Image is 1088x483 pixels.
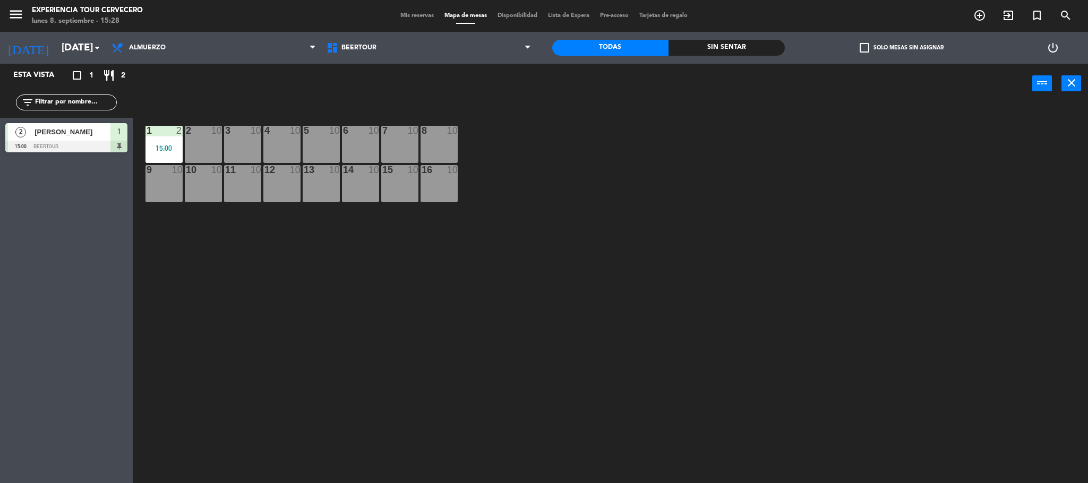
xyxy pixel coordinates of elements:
div: Experiencia Tour Cervecero [32,5,143,16]
div: 3 [225,126,226,135]
div: 10 [211,165,222,175]
div: Todas [552,40,669,56]
div: 10 [290,126,301,135]
div: 10 [408,165,418,175]
span: Almuerzo [129,44,166,51]
div: 10 [211,126,222,135]
span: 2 [15,127,26,137]
div: 4 [264,126,265,135]
div: lunes 8. septiembre - 15:28 [32,16,143,27]
i: restaurant [102,69,115,82]
div: Esta vista [5,69,76,82]
button: menu [8,6,24,26]
div: 10 [369,126,379,135]
div: 10 [329,165,340,175]
div: 10 [329,126,340,135]
span: Beertour [341,44,376,51]
i: exit_to_app [1002,9,1015,22]
div: 10 [290,165,301,175]
div: 14 [343,165,344,175]
div: 15 [382,165,383,175]
span: Pre-acceso [595,13,634,19]
div: 10 [251,165,261,175]
span: Disponibilidad [492,13,543,19]
span: check_box_outline_blank [860,43,869,53]
div: 7 [382,126,383,135]
button: close [1061,75,1081,91]
label: Solo mesas sin asignar [860,43,944,53]
span: [PERSON_NAME] [35,126,110,137]
span: Lista de Espera [543,13,595,19]
div: 10 [369,165,379,175]
i: add_circle_outline [973,9,986,22]
span: Mapa de mesas [439,13,492,19]
div: 15:00 [145,144,183,152]
div: 11 [225,165,226,175]
button: power_input [1032,75,1052,91]
i: power_settings_new [1047,41,1059,54]
span: 1 [89,70,93,82]
div: 10 [447,126,458,135]
div: 2 [176,126,183,135]
div: 10 [172,165,183,175]
div: 10 [447,165,458,175]
div: 6 [343,126,344,135]
span: 2 [121,70,125,82]
div: 10 [408,126,418,135]
span: Tarjetas de regalo [634,13,693,19]
i: search [1059,9,1072,22]
i: close [1065,76,1078,89]
div: Sin sentar [669,40,785,56]
i: power_input [1036,76,1049,89]
input: Filtrar por nombre... [34,97,116,108]
div: 10 [251,126,261,135]
i: filter_list [21,96,34,109]
i: crop_square [71,69,83,82]
div: 12 [264,165,265,175]
i: arrow_drop_down [91,41,104,54]
i: menu [8,6,24,22]
i: turned_in_not [1031,9,1043,22]
span: Mis reservas [395,13,439,19]
span: 1 [117,125,121,138]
